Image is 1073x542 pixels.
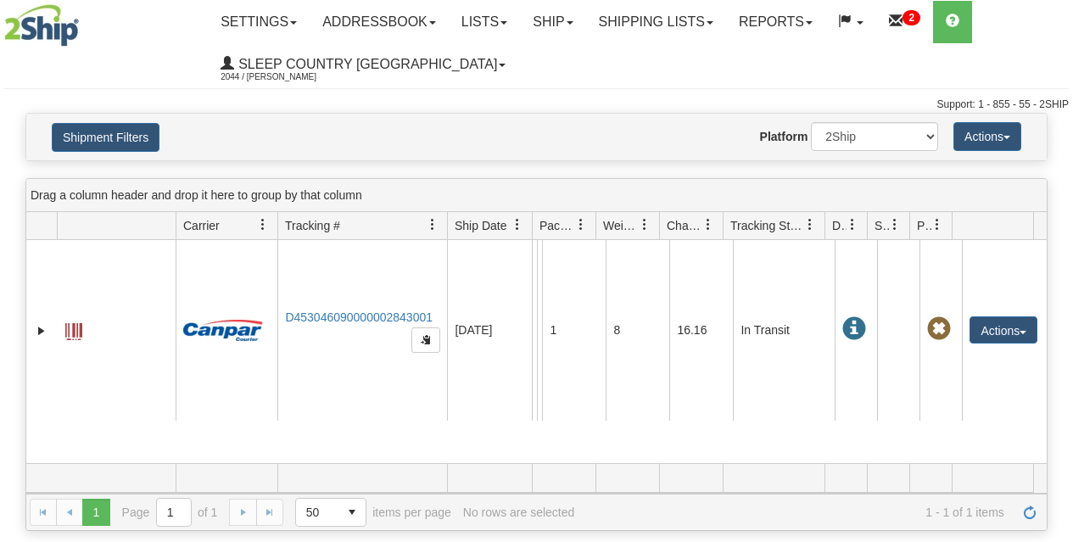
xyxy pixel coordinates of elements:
[208,1,310,43] a: Settings
[606,240,669,421] td: 8
[1016,499,1043,526] a: Refresh
[455,217,506,234] span: Ship Date
[338,499,366,526] span: select
[796,210,824,239] a: Tracking Status filter column settings
[306,504,328,521] span: 50
[221,69,348,86] span: 2044 / [PERSON_NAME]
[285,310,433,324] a: D453046090000002843001
[295,498,451,527] span: items per page
[542,240,606,421] td: 1
[26,179,1047,212] div: grid grouping header
[726,1,825,43] a: Reports
[842,317,866,341] span: In Transit
[669,240,733,421] td: 16.16
[4,98,1069,112] div: Support: 1 - 855 - 55 - 2SHIP
[730,217,804,234] span: Tracking Status
[449,1,520,43] a: Lists
[927,317,951,341] span: Pickup Not Assigned
[208,43,518,86] a: Sleep Country [GEOGRAPHIC_DATA] 2044 / [PERSON_NAME]
[953,122,1021,151] button: Actions
[310,1,449,43] a: Addressbook
[903,10,920,25] sup: 2
[603,217,639,234] span: Weight
[4,4,79,47] img: logo2044.jpg
[733,240,835,421] td: In Transit
[537,240,542,421] td: [PERSON_NAME] [PERSON_NAME] CA BC KELOWNA V1W 3Z8
[463,506,575,519] div: No rows are selected
[82,499,109,526] span: Page 1
[838,210,867,239] a: Delivery Status filter column settings
[295,498,366,527] span: Page sizes drop down
[667,217,702,234] span: Charge
[33,322,50,339] a: Expand
[249,210,277,239] a: Carrier filter column settings
[183,320,263,341] img: 14 - Canpar
[694,210,723,239] a: Charge filter column settings
[447,240,532,421] td: [DATE]
[586,506,1004,519] span: 1 - 1 of 1 items
[586,1,726,43] a: Shipping lists
[520,1,585,43] a: Ship
[970,316,1037,344] button: Actions
[52,123,159,152] button: Shipment Filters
[832,217,847,234] span: Delivery Status
[65,316,82,343] a: Label
[923,210,952,239] a: Pickup Status filter column settings
[183,217,220,234] span: Carrier
[539,217,575,234] span: Packages
[411,327,440,353] button: Copy to clipboard
[418,210,447,239] a: Tracking # filter column settings
[532,240,537,421] td: Dormez-vous Shipping Department [GEOGRAPHIC_DATA] [GEOGRAPHIC_DATA] [GEOGRAPHIC_DATA] G1M 0A4
[285,217,340,234] span: Tracking #
[917,217,931,234] span: Pickup Status
[876,1,933,43] a: 2
[880,210,909,239] a: Shipment Issues filter column settings
[567,210,595,239] a: Packages filter column settings
[760,128,808,145] label: Platform
[234,57,497,71] span: Sleep Country [GEOGRAPHIC_DATA]
[122,498,218,527] span: Page of 1
[875,217,889,234] span: Shipment Issues
[1034,184,1071,357] iframe: chat widget
[503,210,532,239] a: Ship Date filter column settings
[630,210,659,239] a: Weight filter column settings
[157,499,191,526] input: Page 1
